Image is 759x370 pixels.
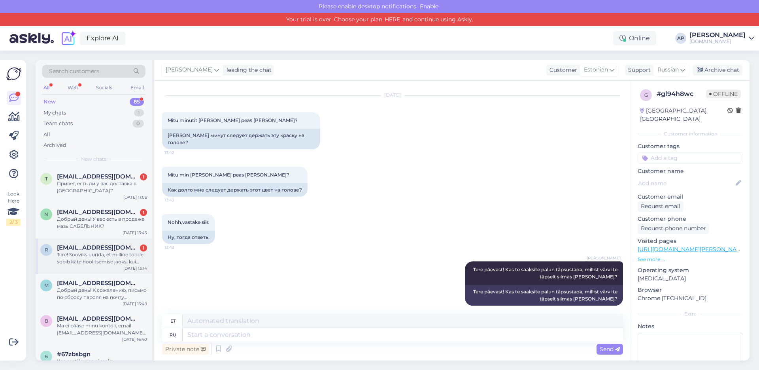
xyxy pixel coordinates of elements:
[80,32,125,45] a: Explore AI
[689,38,746,45] div: [DOMAIN_NAME]
[43,131,50,139] div: All
[638,310,743,317] div: Extra
[693,65,742,75] div: Archive chat
[465,285,623,306] div: Tere päevast! Kas te saaksite palun täpsustada, millist värvi te täpselt silmas [PERSON_NAME]?
[45,318,48,324] span: b
[43,98,56,106] div: New
[57,351,91,358] span: #67zbsbgn
[473,267,619,280] span: Tere päevast! Kas te saaksite palun täpsustada, millist värvi te täpselt silmas [PERSON_NAME]?
[638,237,743,245] p: Visited pages
[123,194,147,200] div: [DATE] 11:08
[49,67,99,75] span: Search customers
[166,66,213,74] span: [PERSON_NAME]
[6,66,21,81] img: Askly Logo
[584,66,608,74] span: Estonian
[638,142,743,150] p: Customer tags
[600,346,620,353] span: Send
[638,152,743,164] input: Add a tag
[57,251,147,265] div: Tere! Sooviks uurida, et milline toode sobib käte hoolitsemise jaoks, kui jõutrennidest tuleneval...
[657,66,679,74] span: Russian
[140,173,147,180] div: 1
[132,120,144,128] div: 0
[94,83,114,93] div: Socials
[223,66,272,74] div: leading the chat
[6,219,21,226] div: 2 / 3
[638,266,743,274] p: Operating system
[164,197,194,203] span: 13:43
[162,183,308,197] div: Как долго мне следует держать этот цвет на голове?
[164,244,194,250] span: 13:43
[638,286,743,294] p: Browser
[613,31,656,45] div: Online
[382,16,402,23] a: HERE
[587,255,621,261] span: [PERSON_NAME]
[6,190,21,226] div: Look Here
[162,92,623,99] div: [DATE]
[44,282,49,288] span: m
[638,193,743,201] p: Customer email
[57,180,147,194] div: Привет, есть ли у вас доставка в [GEOGRAPHIC_DATA]?
[57,315,139,322] span: braunoola@gmail.com
[168,117,298,123] span: Mitu minutit [PERSON_NAME] peas [PERSON_NAME]?
[57,208,139,216] span: natan375@yahoo.com
[57,216,147,230] div: Добрый день! У вас есть в продаже мазь САБЕЛЬНИК?
[43,109,66,117] div: My chats
[689,32,754,45] a: [PERSON_NAME][DOMAIN_NAME]
[170,314,176,328] div: et
[638,179,734,188] input: Add name
[140,209,147,216] div: 1
[57,322,147,336] div: Ma ei pääse minu kontoli, email [EMAIL_ADDRESS][DOMAIN_NAME] mi git parooliuuendamise linkki ei o...
[43,120,73,128] div: Team chats
[81,156,106,163] span: New chats
[170,328,176,342] div: ru
[640,107,727,123] div: [GEOGRAPHIC_DATA], [GEOGRAPHIC_DATA]
[123,230,147,236] div: [DATE] 13:43
[706,90,741,98] span: Offline
[546,66,577,74] div: Customer
[164,150,194,156] span: 13:42
[45,247,48,253] span: r
[625,66,651,74] div: Support
[591,306,621,312] span: 16:42
[162,344,209,355] div: Private note
[44,211,48,217] span: n
[638,322,743,331] p: Notes
[45,353,48,359] span: 6
[129,83,145,93] div: Email
[168,172,289,178] span: Mitu min [PERSON_NAME] peas [PERSON_NAME]?
[57,173,139,180] span: tereshenkov1901@gmail.com
[43,141,66,149] div: Archived
[60,30,77,47] img: explore-ai
[140,244,147,252] div: 1
[689,32,746,38] div: [PERSON_NAME]
[123,301,147,307] div: [DATE] 13:49
[638,294,743,302] p: Chrome [TECHNICAL_ID]
[638,130,743,137] div: Customer information
[657,89,706,99] div: # gl94h8wc
[638,246,747,253] a: [URL][DOMAIN_NAME][PERSON_NAME]
[638,274,743,283] p: [MEDICAL_DATA]
[417,3,441,10] span: Enable
[638,215,743,223] p: Customer phone
[638,256,743,263] p: See more ...
[644,92,648,98] span: g
[57,280,139,287] span: marinaglusskova@gmail.com
[134,109,144,117] div: 1
[638,167,743,175] p: Customer name
[42,83,51,93] div: All
[66,83,80,93] div: Web
[45,176,48,182] span: t
[123,265,147,271] div: [DATE] 13:14
[130,98,144,106] div: 85
[162,231,215,244] div: Ну, тогда ответь.
[57,287,147,301] div: Добрый день! К сожалению, письмо по сбросу пароля на почту [EMAIL_ADDRESS][DOMAIN_NAME] не получи...
[122,336,147,342] div: [DATE] 16:40
[57,244,139,251] span: reinhardvuks@gmail.com
[638,223,709,234] div: Request phone number
[638,201,683,212] div: Request email
[675,33,686,44] div: AP
[168,219,209,225] span: Nohh,vastake siis
[162,129,320,149] div: [PERSON_NAME] минут следует держать эту краску на голове?
[57,358,147,365] div: Kas eesti keeles ei saaks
